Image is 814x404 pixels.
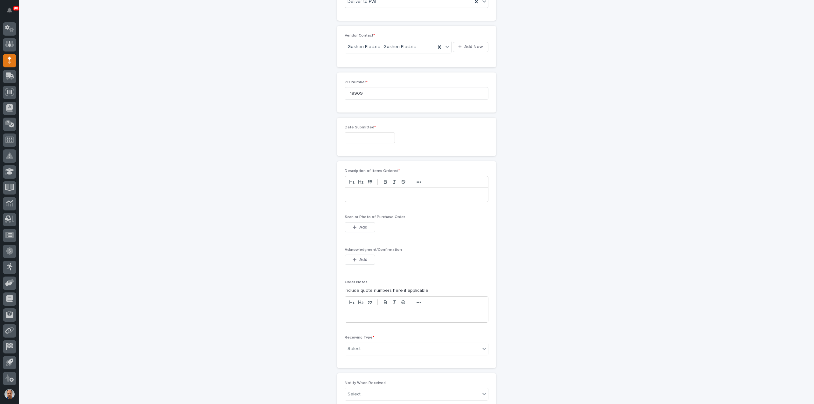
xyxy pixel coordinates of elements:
span: Vendor Contact [345,34,375,38]
span: Goshen Electric - Goshen Electric [348,44,416,50]
span: Acknowledgment/Confirmation [345,248,402,252]
button: Add New [453,42,488,52]
span: PO Number [345,80,368,84]
div: Select... [348,346,363,352]
strong: ••• [417,180,421,185]
span: Notify When Received [345,381,386,385]
span: Add [359,257,367,263]
strong: ••• [417,300,421,305]
span: Scan or Photo of Purchase Order [345,215,405,219]
div: Notifications90 [8,8,16,18]
button: ••• [414,298,423,306]
button: Add [345,222,375,232]
span: Add [359,224,367,230]
button: Add [345,255,375,265]
span: Add New [464,44,483,50]
span: Description of Items Ordered [345,169,400,173]
span: Receiving Type [345,336,374,339]
span: Date Submitted [345,126,376,129]
button: ••• [414,178,423,186]
button: Notifications [3,4,16,17]
p: include quote numbers here if applicable [345,287,488,294]
div: Select... [348,391,363,398]
span: Order Notes [345,280,368,284]
p: 90 [14,6,18,10]
button: users-avatar [3,387,16,401]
